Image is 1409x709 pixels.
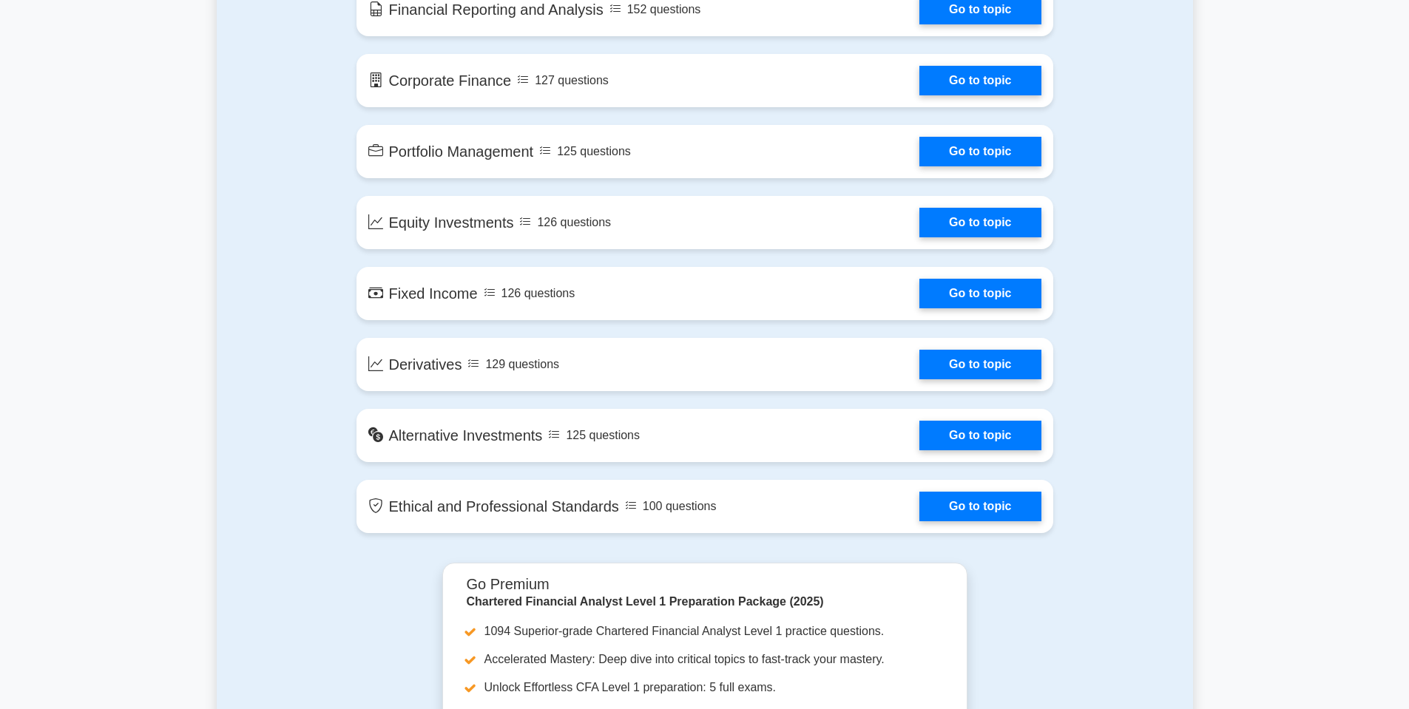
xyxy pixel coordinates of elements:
[919,66,1041,95] a: Go to topic
[919,279,1041,308] a: Go to topic
[919,350,1041,379] a: Go to topic
[919,137,1041,166] a: Go to topic
[919,492,1041,521] a: Go to topic
[919,208,1041,237] a: Go to topic
[919,421,1041,450] a: Go to topic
